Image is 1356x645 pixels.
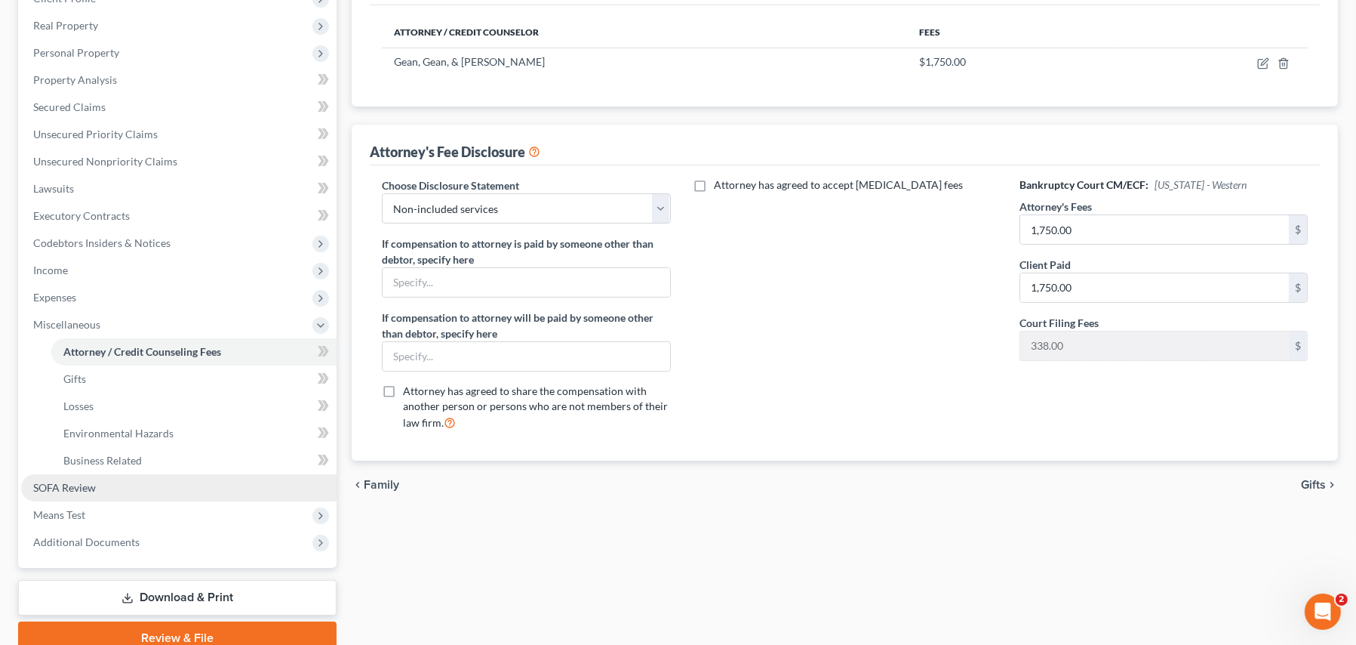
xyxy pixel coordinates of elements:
[63,345,221,358] span: Attorney / Credit Counseling Fees
[33,128,158,140] span: Unsecured Priority Claims
[33,264,68,276] span: Income
[33,236,171,249] span: Codebtors Insiders & Notices
[1326,479,1338,491] i: chevron_right
[394,55,545,68] span: Gean, Gean, & [PERSON_NAME]
[352,479,364,491] i: chevron_left
[33,100,106,113] span: Secured Claims
[33,19,98,32] span: Real Property
[1289,332,1307,360] div: $
[1019,257,1071,273] label: Client Paid
[51,393,337,420] a: Losses
[1020,332,1289,360] input: 0.00
[33,73,117,86] span: Property Analysis
[352,479,399,491] button: chevron_left Family
[382,236,670,267] label: If compensation to attorney is paid by someone other than debtor, specify here
[33,182,74,195] span: Lawsuits
[1020,273,1289,302] input: 0.00
[33,155,177,168] span: Unsecured Nonpriority Claims
[51,420,337,447] a: Environmental Hazards
[382,310,670,341] label: If compensation to attorney will be paid by someone other than debtor, specify here
[18,580,337,616] a: Download & Print
[1289,215,1307,244] div: $
[403,384,668,429] span: Attorney has agreed to share the compensation with another person or persons who are not members ...
[63,427,174,440] span: Environmental Hazards
[21,94,337,121] a: Secured Claims
[33,535,140,548] span: Additional Documents
[1019,177,1308,193] h6: Bankruptcy Court CM/ECF:
[33,291,76,304] span: Expenses
[33,318,100,331] span: Miscellaneous
[919,55,966,68] span: $1,750.00
[383,342,669,371] input: Specify...
[21,148,337,175] a: Unsecured Nonpriority Claims
[51,338,337,366] a: Attorney / Credit Counseling Fees
[1305,594,1341,630] iframe: Intercom live chat
[715,178,964,191] span: Attorney has agreed to accept [MEDICAL_DATA] fees
[382,177,519,193] label: Choose Disclosure Statement
[21,121,337,148] a: Unsecured Priority Claims
[364,479,399,491] span: Family
[383,268,669,297] input: Specify...
[1019,315,1099,331] label: Court Filing Fees
[51,447,337,474] a: Business Related
[21,474,337,501] a: SOFA Review
[21,175,337,202] a: Lawsuits
[63,454,142,467] span: Business Related
[33,508,85,521] span: Means Test
[1336,594,1348,606] span: 2
[1301,479,1338,491] button: Gifts chevron_right
[33,481,96,494] span: SOFA Review
[1289,273,1307,302] div: $
[1020,215,1289,244] input: 0.00
[1301,479,1326,491] span: Gifts
[63,372,86,385] span: Gifts
[63,400,94,412] span: Losses
[21,202,337,230] a: Executory Contracts
[21,66,337,94] a: Property Analysis
[1155,178,1247,191] span: [US_STATE] - Western
[51,366,337,393] a: Gifts
[1019,199,1092,214] label: Attorney's Fees
[394,26,539,38] span: Attorney / Credit Counselor
[33,46,119,59] span: Personal Property
[370,143,540,161] div: Attorney's Fee Disclosure
[919,26,940,38] span: Fees
[33,209,130,222] span: Executory Contracts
